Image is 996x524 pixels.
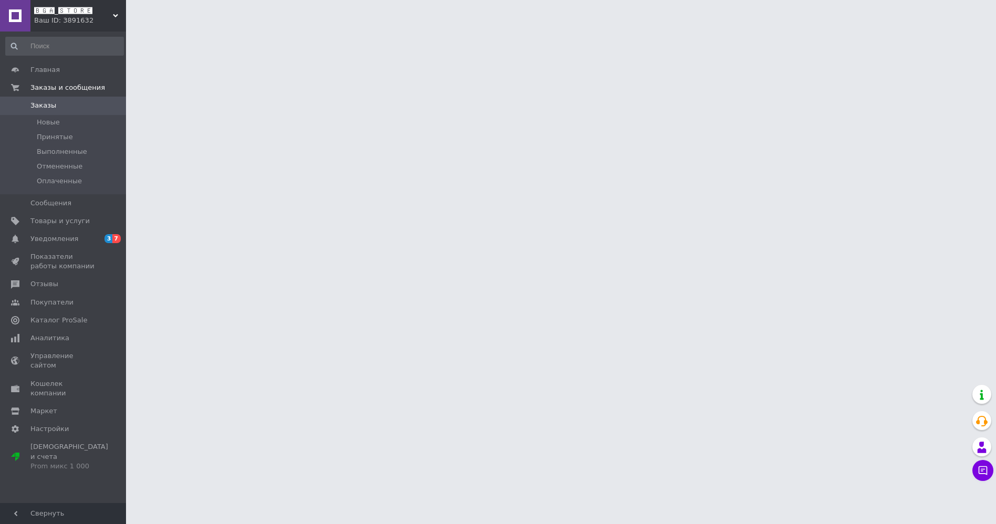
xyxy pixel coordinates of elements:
span: Отмененные [37,162,82,171]
span: Главная [30,65,60,75]
span: Показатели работы компании [30,252,97,271]
button: Чат с покупателем [972,460,993,481]
div: Ваш ID: 3891632 [34,16,126,25]
span: Отзывы [30,279,58,289]
span: Каталог ProSale [30,316,87,325]
span: 🅱🅶🅰_🆂🆃🅾🆁🅴 [34,6,113,16]
span: Новые [37,118,60,127]
span: Оплаченные [37,176,82,186]
span: Товары и услуги [30,216,90,226]
span: Маркет [30,406,57,416]
span: [DEMOGRAPHIC_DATA] и счета [30,442,108,471]
span: Уведомления [30,234,78,244]
span: 7 [112,234,121,243]
span: Аналитика [30,333,69,343]
span: 3 [104,234,113,243]
span: Выполненные [37,147,87,156]
span: Заказы [30,101,56,110]
span: Принятые [37,132,73,142]
span: Управление сайтом [30,351,97,370]
span: Заказы и сообщения [30,83,105,92]
span: Настройки [30,424,69,434]
span: Кошелек компании [30,379,97,398]
div: Prom микс 1 000 [30,462,108,471]
span: Сообщения [30,198,71,208]
input: Поиск [5,37,124,56]
span: Покупатели [30,298,74,307]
